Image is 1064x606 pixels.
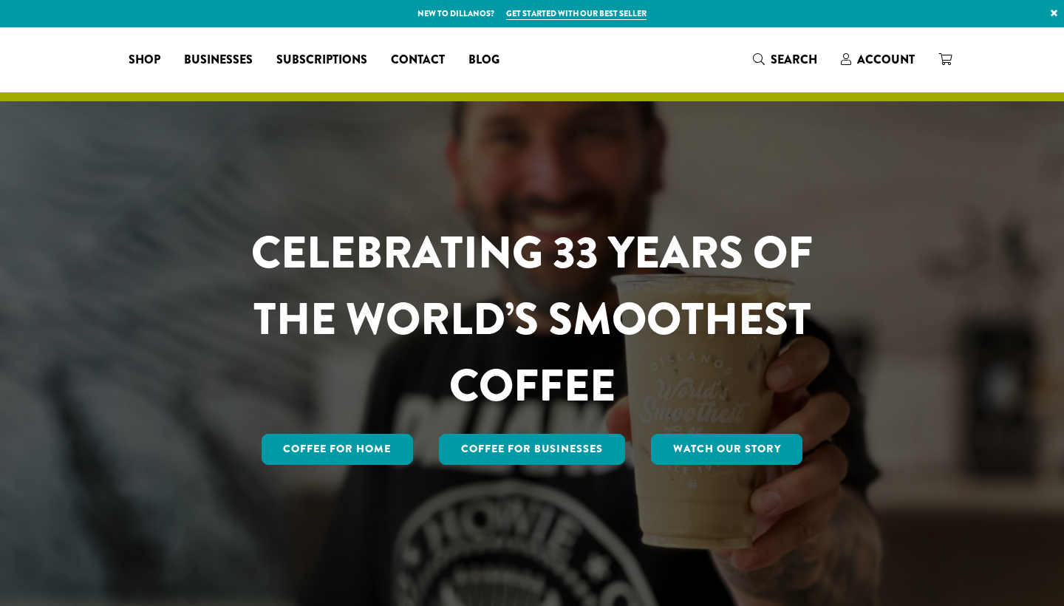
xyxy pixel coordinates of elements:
[184,51,253,69] span: Businesses
[857,51,915,68] span: Account
[771,51,817,68] span: Search
[468,51,499,69] span: Blog
[129,51,160,69] span: Shop
[391,51,445,69] span: Contact
[262,434,414,465] a: Coffee for Home
[741,47,829,72] a: Search
[651,434,803,465] a: Watch Our Story
[117,48,172,72] a: Shop
[208,219,856,419] h1: CELEBRATING 33 YEARS OF THE WORLD’S SMOOTHEST COFFEE
[506,7,647,20] a: Get started with our best seller
[276,51,367,69] span: Subscriptions
[439,434,625,465] a: Coffee For Businesses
